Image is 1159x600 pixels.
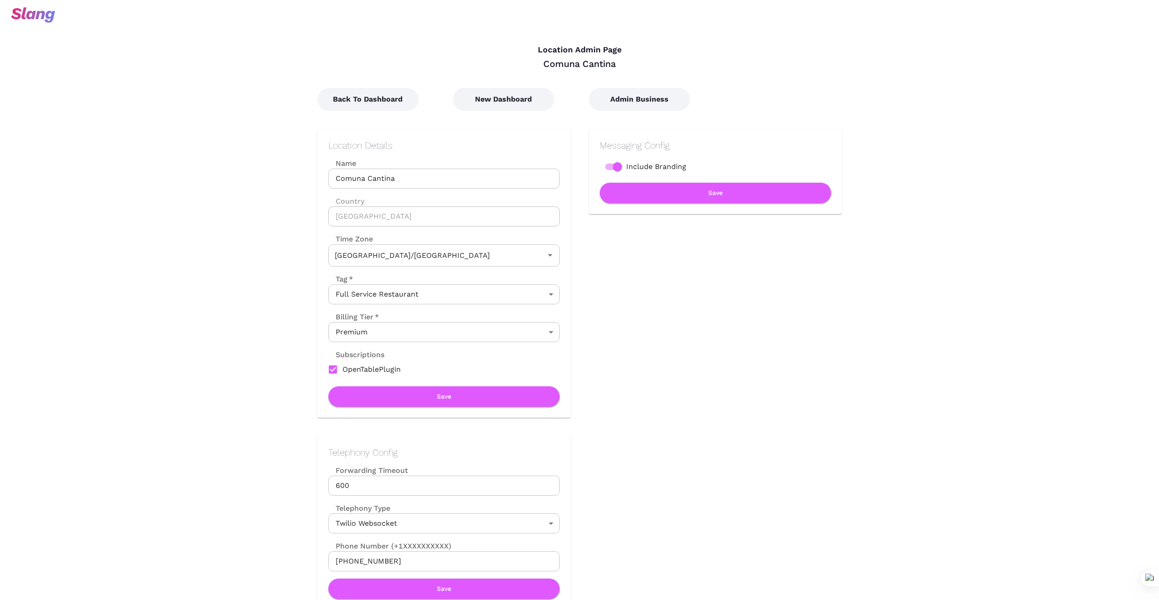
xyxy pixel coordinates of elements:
h4: Location Admin Page [317,45,842,55]
label: Name [328,158,560,169]
a: Admin Business [589,95,690,103]
img: svg+xml;base64,PHN2ZyB3aWR0aD0iOTciIGhlaWdodD0iMzQiIHZpZXdCb3g9IjAgMCA5NyAzNCIgZmlsbD0ibm9uZSIgeG... [11,7,55,23]
button: Save [328,386,560,407]
label: Subscriptions [328,349,384,360]
button: Back To Dashboard [317,88,419,111]
button: Save [328,579,560,599]
span: Include Branding [626,161,686,172]
button: New Dashboard [453,88,554,111]
label: Forwarding Timeout [328,465,560,476]
label: Country [328,196,560,206]
label: Billing Tier [328,312,379,322]
label: Phone Number (+1XXXXXXXXXX) [328,541,560,551]
label: Time Zone [328,234,560,244]
label: Tag [328,274,353,284]
label: Telephony Type [328,503,390,513]
a: New Dashboard [453,95,554,103]
button: Admin Business [589,88,690,111]
button: Open [544,249,557,262]
div: Comuna Cantina [317,58,842,70]
h2: Messaging Config [600,140,831,151]
span: OpenTablePlugin [342,364,401,375]
a: Back To Dashboard [317,95,419,103]
div: Twilio Websocket [328,513,560,533]
button: Save [600,183,831,203]
div: Full Service Restaurant [328,284,560,304]
div: Premium [328,322,560,342]
h2: Location Details [328,140,560,151]
h2: Telephony Config [328,447,560,458]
